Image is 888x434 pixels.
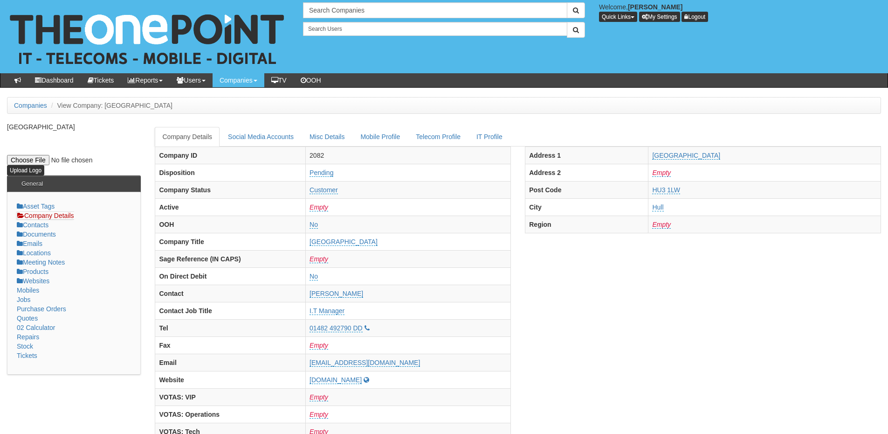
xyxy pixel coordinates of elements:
a: I.T Manager [310,307,344,315]
a: Company Details [155,127,220,147]
th: Region [525,216,648,233]
b: [PERSON_NAME] [628,3,682,11]
th: Sage Reference (IN CAPS) [155,250,306,267]
th: Active [155,198,306,216]
a: Users [170,73,213,87]
th: Company Status [155,181,306,198]
a: 02 Calculator [17,324,55,331]
a: Asset Tags [17,203,55,210]
a: HU3 1LW [652,186,680,194]
a: [PERSON_NAME] [310,290,363,298]
a: Products [17,268,48,275]
a: Customer [310,186,338,194]
a: Empty [310,342,328,350]
a: Misc Details [302,127,352,147]
a: Quotes [17,315,38,322]
th: Website [155,371,306,388]
a: Emails [17,240,42,247]
th: Address 2 [525,164,648,181]
a: Mobiles [17,287,39,294]
th: Email [155,354,306,371]
a: Empty [652,221,671,229]
a: Empty [310,393,328,401]
a: Documents [17,231,56,238]
th: VOTAS: Operations [155,406,306,423]
button: Quick Links [599,12,637,22]
th: Company ID [155,147,306,164]
td: 2082 [306,147,511,164]
a: Jobs [17,296,31,303]
a: No [310,273,318,280]
a: [DOMAIN_NAME] [310,376,362,384]
th: Post Code [525,181,648,198]
a: Companies [14,102,47,109]
li: View Company: [GEOGRAPHIC_DATA] [49,101,172,110]
a: Empty [652,169,671,177]
input: Upload Logo [7,165,44,175]
a: [GEOGRAPHIC_DATA] [652,152,720,160]
a: Pending [310,169,333,177]
a: My Settings [639,12,680,22]
a: Tickets [17,352,37,359]
a: Logout [681,12,708,22]
th: Tel [155,319,306,336]
th: Contact [155,285,306,302]
a: Meeting Notes [17,259,65,266]
a: OOH [294,73,328,87]
th: Disposition [155,164,306,181]
a: Empty [310,203,328,211]
a: Purchase Orders [17,305,66,313]
a: Empty [310,255,328,263]
th: VOTAS: VIP [155,388,306,406]
input: Search Users [303,22,567,36]
a: No [310,221,318,229]
th: Address 1 [525,147,648,164]
th: OOH [155,216,306,233]
th: City [525,198,648,216]
div: Welcome, [592,2,888,22]
a: [GEOGRAPHIC_DATA] [310,238,378,246]
a: Tickets [81,73,121,87]
a: IT Profile [469,127,510,147]
a: Repairs [17,333,39,341]
h3: General [17,176,48,192]
a: Stock [17,343,33,350]
a: Company Details [17,211,74,220]
p: [GEOGRAPHIC_DATA] [7,122,141,132]
th: Fax [155,336,306,354]
a: [EMAIL_ADDRESS][DOMAIN_NAME] [310,359,420,367]
a: Locations [17,249,51,257]
a: TV [264,73,294,87]
a: Contacts [17,221,48,229]
a: Hull [652,203,663,211]
a: Mobile Profile [353,127,407,147]
th: Company Title [155,233,306,250]
a: Empty [310,411,328,419]
th: Contact Job Title [155,302,306,319]
a: Social Media Accounts [220,127,301,147]
a: Companies [213,73,264,87]
a: Websites [17,277,49,285]
a: 01482 492790 DD [310,324,363,332]
input: Search Companies [303,2,567,18]
a: Dashboard [28,73,81,87]
a: Telecom Profile [408,127,468,147]
a: Reports [121,73,170,87]
th: On Direct Debit [155,267,306,285]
